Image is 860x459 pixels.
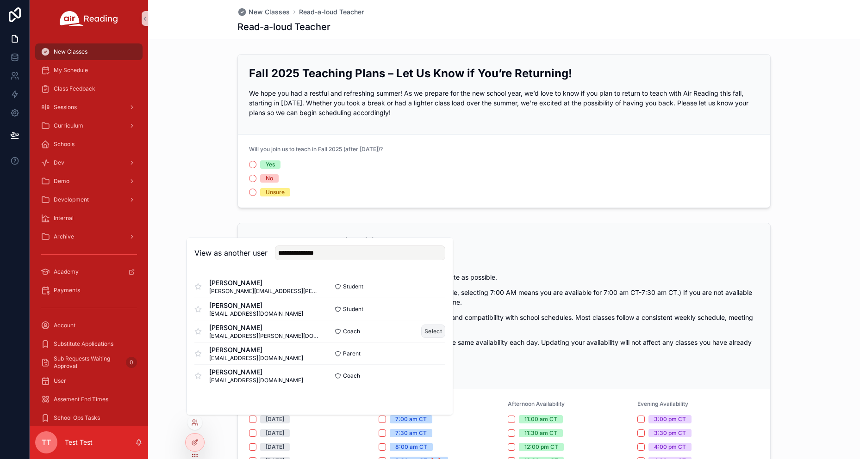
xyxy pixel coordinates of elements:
[395,415,427,423] div: 7:00 am CT
[35,62,143,79] a: My Schedule
[35,391,143,408] a: Assement End Times
[35,354,143,371] a: Sub Requests Waiting Approval0
[249,257,759,267] p: Hello Teachers!
[343,350,361,357] span: Parent
[209,345,303,355] span: [PERSON_NAME]
[42,437,51,448] span: TT
[30,37,148,426] div: scrollable content
[35,336,143,352] a: Substitute Applications
[209,323,320,332] span: [PERSON_NAME]
[54,85,95,92] span: Class Feedback
[54,287,80,294] span: Payments
[35,373,143,389] a: User
[35,154,143,171] a: Dev
[54,214,74,222] span: Internal
[249,7,290,17] span: New Classes
[209,367,303,377] span: [PERSON_NAME]
[54,340,113,348] span: Substitute Applications
[54,104,77,111] span: Sessions
[194,247,268,258] h2: View as another user
[237,20,330,33] h1: Read-a-loud Teacher
[126,357,137,368] div: 0
[249,312,759,332] p: Teachers are booked based on their longevity with Air, availability, and compatibility with schoo...
[35,282,143,299] a: Payments
[266,415,284,423] div: [DATE]
[654,415,686,423] div: 3:00 pm CT
[54,322,75,329] span: Account
[209,310,303,318] span: [EMAIL_ADDRESS][DOMAIN_NAME]
[54,141,75,148] span: Schools
[60,11,118,26] img: App logo
[249,146,383,153] span: Will you join us to teach in Fall 2025 (after [DATE])?
[249,337,759,357] p: To maximize your chances of being booked, it's best to maintain the same availability each day. U...
[524,415,557,423] div: 11:00 am CT
[35,99,143,116] a: Sessions
[266,429,284,437] div: [DATE]
[35,117,143,134] a: Curriculum
[209,301,303,310] span: [PERSON_NAME]
[524,429,557,437] div: 11:30 am CT
[65,438,93,447] p: Test Test
[249,66,759,81] h2: Fall 2025 Teaching Plans – Let Us Know if You’re Returning!
[266,443,284,451] div: [DATE]
[209,355,303,362] span: [EMAIL_ADDRESS][DOMAIN_NAME]
[524,443,558,451] div: 12:00 pm CT
[209,288,320,295] span: [PERSON_NAME][EMAIL_ADDRESS][PERSON_NAME][DOMAIN_NAME]
[249,288,759,307] p: Indicate the 30-minute slots you are available to teach. (For example, selecting 7:00 AM means yo...
[54,196,89,203] span: Development
[35,43,143,60] a: New Classes
[54,396,108,403] span: Assement End Times
[54,177,69,185] span: Demo
[35,228,143,245] a: Archive
[35,136,143,153] a: Schools
[54,233,74,240] span: Archive
[35,80,143,97] a: Class Feedback
[54,268,79,275] span: Academy
[637,400,688,407] span: Evening Availability
[54,48,87,55] span: New Classes
[249,88,759,117] p: We hope you had a restful and refreshing summer! As we prepare for the new school year, we’d love...
[209,278,320,288] span: [PERSON_NAME]
[35,410,143,426] a: School Ops Tasks
[343,283,363,290] span: Student
[249,362,759,372] p: 🔥 =
[35,317,143,334] a: Account
[343,306,363,313] span: Student
[299,7,364,17] a: Read-a-loud Teacher
[654,443,686,451] div: 4:00 pm CT
[35,210,143,226] a: Internal
[266,160,275,169] div: Yes
[395,443,427,451] div: 8:00 am CT
[54,355,122,370] span: Sub Requests Waiting Approval
[209,332,320,340] span: [EMAIL_ADDRESS][PERSON_NAME][DOMAIN_NAME]
[343,328,360,335] span: Coach
[54,67,88,74] span: My Schedule
[508,400,565,407] span: Afternoon Availability
[343,372,360,379] span: Coach
[237,7,290,17] a: New Classes
[54,122,83,129] span: Curriculum
[54,377,66,385] span: User
[54,414,100,422] span: School Ops Tasks
[421,324,445,338] button: Select
[35,263,143,280] a: Academy
[35,191,143,208] a: Development
[654,429,686,437] div: 3:30 pm CT
[209,377,303,384] span: [EMAIL_ADDRESS][DOMAIN_NAME]
[54,159,64,166] span: Dev
[266,174,273,183] div: No
[266,188,285,196] div: Unsure
[249,234,759,250] h2: 2025 Current Availability
[35,173,143,190] a: Demo
[395,429,427,437] div: 7:30 am CT
[249,272,759,282] p: We are still booking classes. Please keep your schedule as up to date as possible.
